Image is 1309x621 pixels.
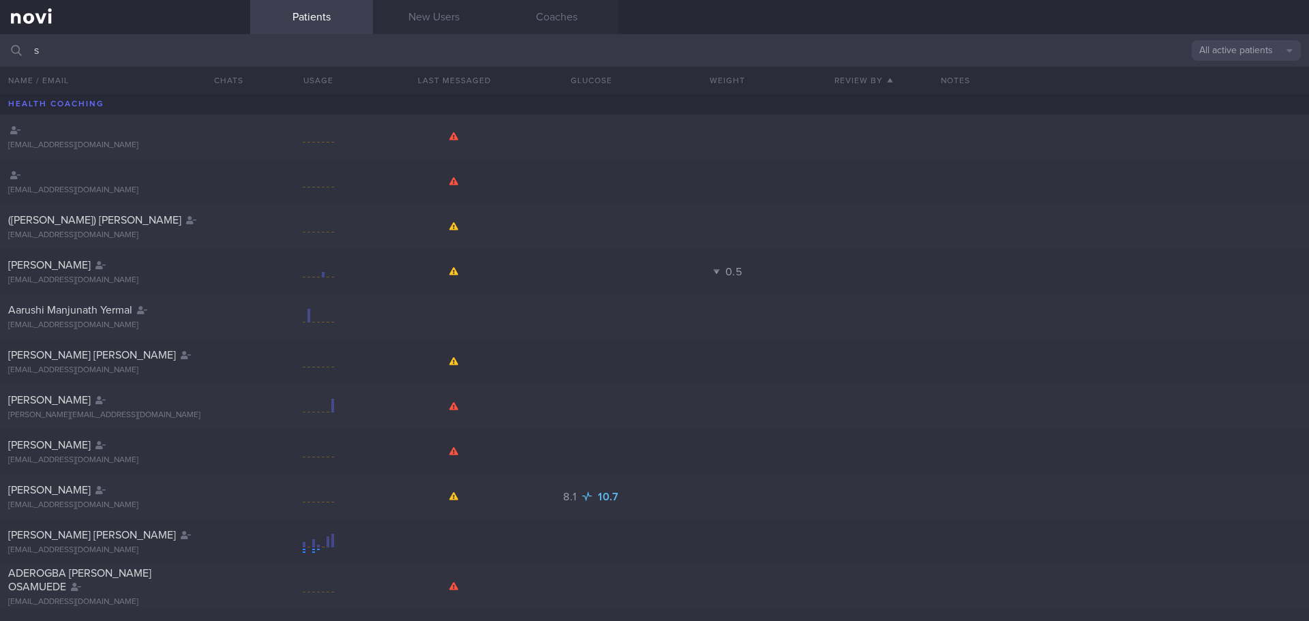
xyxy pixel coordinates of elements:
[8,260,91,271] span: [PERSON_NAME]
[8,455,242,466] div: [EMAIL_ADDRESS][DOMAIN_NAME]
[387,67,523,94] button: Last Messaged
[8,440,91,451] span: [PERSON_NAME]
[796,67,932,94] button: Review By
[8,140,242,151] div: [EMAIL_ADDRESS][DOMAIN_NAME]
[8,485,91,496] span: [PERSON_NAME]
[8,568,151,592] span: ADEROGBA [PERSON_NAME] OSAMUEDE
[563,491,580,502] span: 8.1
[8,597,242,607] div: [EMAIL_ADDRESS][DOMAIN_NAME]
[8,275,242,286] div: [EMAIL_ADDRESS][DOMAIN_NAME]
[1192,40,1301,61] button: All active patients
[725,267,742,277] span: 0.5
[8,230,242,241] div: [EMAIL_ADDRESS][DOMAIN_NAME]
[8,215,181,226] span: ([PERSON_NAME]) [PERSON_NAME]
[8,350,176,361] span: [PERSON_NAME] [PERSON_NAME]
[8,530,176,541] span: [PERSON_NAME] [PERSON_NAME]
[196,67,250,94] button: Chats
[8,545,242,556] div: [EMAIL_ADDRESS][DOMAIN_NAME]
[523,67,659,94] button: Glucose
[250,67,387,94] div: Usage
[8,410,242,421] div: [PERSON_NAME][EMAIL_ADDRESS][DOMAIN_NAME]
[8,365,242,376] div: [EMAIL_ADDRESS][DOMAIN_NAME]
[933,67,1309,94] div: Notes
[8,185,242,196] div: [EMAIL_ADDRESS][DOMAIN_NAME]
[8,320,242,331] div: [EMAIL_ADDRESS][DOMAIN_NAME]
[8,500,242,511] div: [EMAIL_ADDRESS][DOMAIN_NAME]
[8,395,91,406] span: [PERSON_NAME]
[8,305,132,316] span: Aarushi Manjunath Yermal
[598,491,619,502] span: 10.7
[659,67,796,94] button: Weight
